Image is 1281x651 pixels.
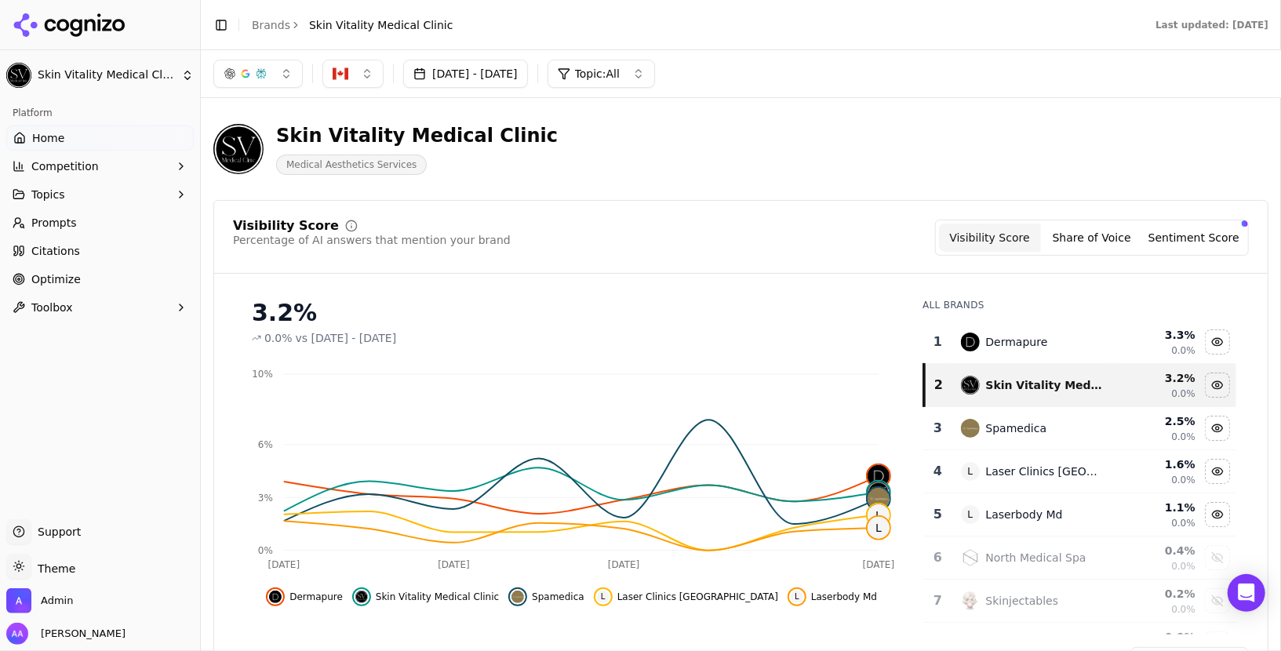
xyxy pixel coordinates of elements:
div: 1 [930,333,944,351]
tspan: [DATE] [268,559,300,570]
span: Citations [31,243,80,259]
nav: breadcrumb [252,17,453,33]
span: Medical Aesthetics Services [276,155,427,175]
div: Spamedica [986,420,1047,436]
div: 3 [930,419,944,438]
img: skin vitality medical clinic [961,376,980,395]
div: North Medical Spa [986,550,1086,566]
button: Hide laserbody md data [1205,502,1230,527]
span: 0.0% [1171,517,1195,529]
button: Open user button [6,623,126,645]
tspan: 10% [252,369,273,380]
div: 3.2 % [1115,370,1195,386]
button: Toolbox [6,295,194,320]
a: Home [6,125,194,151]
div: 0.0 % [1115,629,1195,645]
span: Laserbody Md [811,591,877,603]
div: Visibility Score [233,220,339,232]
tr: 6north medical spaNorth Medical Spa0.4%0.0%Show north medical spa data [924,536,1236,580]
span: 0.0% [264,330,293,346]
tspan: 0% [258,545,273,556]
tr: 2skin vitality medical clinicSkin Vitality Medical Clinic3.2%0.0%Hide skin vitality medical clini... [924,364,1236,407]
img: spamedica [511,591,524,603]
span: L [961,462,980,481]
button: Share of Voice [1041,224,1143,252]
span: 0.0% [1171,387,1195,400]
span: Competition [31,158,99,174]
img: north medical spa [961,548,980,567]
div: 2.5 % [1115,413,1195,429]
tr: 1dermapureDermapure3.3%0.0%Hide dermapure data [924,321,1236,364]
div: 7 [930,591,944,610]
div: 1.6 % [1115,456,1195,472]
img: Skin Vitality Medical Clinic [6,63,31,88]
img: spamedica [961,419,980,438]
img: skinjectables [961,591,980,610]
span: Home [32,130,64,146]
button: Hide laser clinics canada data [594,587,778,606]
tspan: [DATE] [608,559,640,570]
div: 0.4 % [1115,543,1195,558]
span: L [868,517,890,539]
span: vs [DATE] - [DATE] [296,330,397,346]
div: 3.2% [252,299,891,327]
span: Support [31,524,81,540]
span: Skin Vitality Medical Clinic [38,68,175,82]
a: Optimize [6,267,194,292]
a: Prompts [6,210,194,235]
button: Hide dermapure data [266,587,343,606]
span: L [961,505,980,524]
tspan: 6% [258,439,273,450]
button: Hide spamedica data [1205,416,1230,441]
div: Dermapure [986,334,1048,350]
span: 0.0% [1171,431,1195,443]
button: Sentiment Score [1143,224,1245,252]
span: 0.0% [1171,344,1195,357]
tspan: [DATE] [438,559,470,570]
div: 1.1 % [1115,500,1195,515]
div: Laserbody Md [986,507,1063,522]
div: 4 [930,462,944,481]
div: Platform [6,100,194,125]
img: CA [333,66,348,82]
button: Topics [6,182,194,207]
span: Optimize [31,271,81,287]
span: Spamedica [532,591,584,603]
tr: 5LLaserbody Md1.1%0.0%Hide laserbody md data [924,493,1236,536]
button: Visibility Score [939,224,1041,252]
div: 2 [932,376,944,395]
div: Open Intercom Messenger [1228,574,1265,612]
div: Skinjectables [986,593,1059,609]
span: 0.0% [1171,474,1195,486]
div: 0.2 % [1115,586,1195,602]
span: [PERSON_NAME] [35,627,126,641]
button: Show north medical spa data [1205,545,1230,570]
button: Hide dermapure data [1205,329,1230,355]
span: Laser Clinics [GEOGRAPHIC_DATA] [617,591,778,603]
img: dermapure [868,465,890,487]
span: Dermapure [289,591,343,603]
img: spamedica [868,488,890,510]
div: Percentage of AI answers that mention your brand [233,232,511,248]
div: Skin Vitality Medical Clinic [276,123,558,148]
div: 5 [930,505,944,524]
span: L [791,591,803,603]
img: skin vitality medical clinic [868,482,890,504]
a: Brands [252,19,290,31]
div: Skin Vitality Medical Clinic [986,377,1104,393]
tr: 3spamedicaSpamedica2.5%0.0%Hide spamedica data [924,407,1236,450]
tspan: 3% [258,493,273,504]
tspan: [DATE] [863,559,895,570]
span: L [597,591,610,603]
span: 0.0% [1171,560,1195,573]
img: skin vitality medical clinic [355,591,368,603]
div: Laser Clinics [GEOGRAPHIC_DATA] [986,464,1104,479]
span: Toolbox [31,300,73,315]
span: Topics [31,187,65,202]
div: 6 [930,548,944,567]
span: Prompts [31,215,77,231]
button: Hide skin vitality medical clinic data [1205,373,1230,398]
span: Skin Vitality Medical Clinic [309,17,453,33]
button: Show skinjectables data [1205,588,1230,613]
div: All Brands [923,299,1236,311]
